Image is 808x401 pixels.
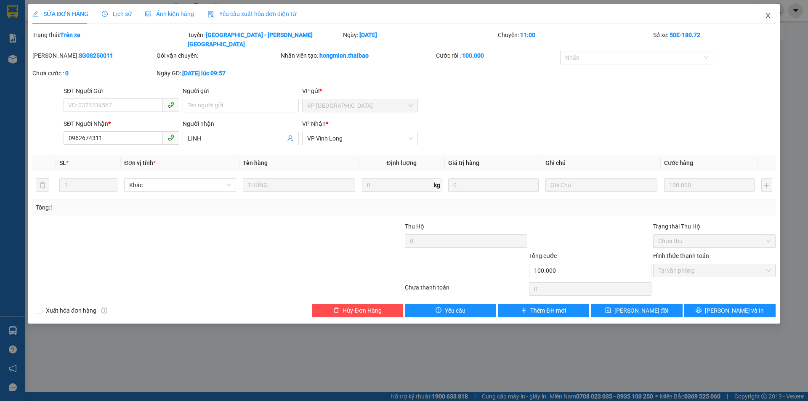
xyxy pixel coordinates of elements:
span: SL [59,159,66,166]
b: [DATE] [359,32,377,38]
div: Nhân viên tạo: [281,51,434,60]
span: VP Sài Gòn [307,99,413,112]
button: delete [36,178,49,192]
div: SĐT Người Nhận [64,119,179,128]
div: SĐT Người Gửi [64,86,179,96]
b: SG08250011 [79,52,113,59]
span: Khác [129,179,231,191]
div: [PERSON_NAME]: [32,51,155,60]
b: 0 [65,70,69,77]
th: Ghi chú [542,155,661,171]
span: close [765,12,771,19]
span: printer [696,307,702,314]
span: SỬA ĐƠN HÀNG [32,11,88,17]
div: Gói vận chuyển: [157,51,279,60]
button: save[PERSON_NAME] đổi [591,304,682,317]
span: Tổng cước [529,252,557,259]
div: Ngày GD: [157,69,279,78]
div: Trạng thái: [32,30,187,49]
button: exclamation-circleYêu cầu [405,304,496,317]
span: delete [333,307,339,314]
div: Người nhận [183,119,298,128]
b: 11:00 [520,32,535,38]
b: [GEOGRAPHIC_DATA] - [PERSON_NAME][GEOGRAPHIC_DATA] [188,32,313,48]
span: Yêu cầu xuất hóa đơn điện tử [207,11,296,17]
span: Định lượng [387,159,417,166]
span: Xuất hóa đơn hàng [43,306,100,315]
div: Tuyến: [187,30,342,49]
span: [PERSON_NAME] đổi [614,306,669,315]
div: Chưa cước : [32,69,155,78]
input: Ghi Chú [545,178,657,192]
div: Ngày: [342,30,497,49]
button: printer[PERSON_NAME] và In [684,304,776,317]
div: Số xe: [652,30,776,49]
button: plusThêm ĐH mới [498,304,589,317]
b: hongmien.thaibao [319,52,369,59]
label: Hình thức thanh toán [653,252,709,259]
span: Đơn vị tính [124,159,156,166]
input: VD: Bàn, Ghế [243,178,355,192]
span: Cước hàng [664,159,693,166]
span: info-circle [101,308,107,313]
img: icon [207,11,214,18]
span: Tên hàng [243,159,268,166]
span: Hủy Đơn Hàng [343,306,381,315]
span: kg [433,178,441,192]
span: Ảnh kiện hàng [145,11,194,17]
button: deleteHủy Đơn Hàng [312,304,403,317]
span: picture [145,11,151,17]
input: 0 [448,178,539,192]
button: Close [756,4,780,28]
span: edit [32,11,38,17]
span: user-add [287,135,294,142]
input: 0 [664,178,755,192]
span: [PERSON_NAME] và In [705,306,764,315]
span: plus [521,307,527,314]
div: VP gửi [302,86,418,96]
div: Chưa thanh toán [404,283,528,297]
b: 50E-180.72 [670,32,700,38]
div: Chuyến: [497,30,652,49]
span: Yêu cầu [445,306,465,315]
b: [DATE] lúc 09:57 [182,70,226,77]
span: Thu Hộ [405,223,424,230]
div: Cước rồi : [436,51,558,60]
div: Tổng: 1 [36,203,312,212]
span: VP Vĩnh Long [307,132,413,145]
span: save [605,307,611,314]
button: plus [761,178,772,192]
span: exclamation-circle [436,307,441,314]
span: VP Nhận [302,120,326,127]
span: Thêm ĐH mới [530,306,566,315]
span: Lịch sử [102,11,132,17]
b: Trên xe [60,32,80,38]
div: Trạng thái Thu Hộ [653,222,776,231]
span: Chưa thu [658,235,771,247]
span: phone [167,134,174,141]
span: clock-circle [102,11,108,17]
span: Tại văn phòng [658,264,771,277]
div: Người gửi [183,86,298,96]
span: Giá trị hàng [448,159,479,166]
b: 100.000 [462,52,484,59]
span: phone [167,101,174,108]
